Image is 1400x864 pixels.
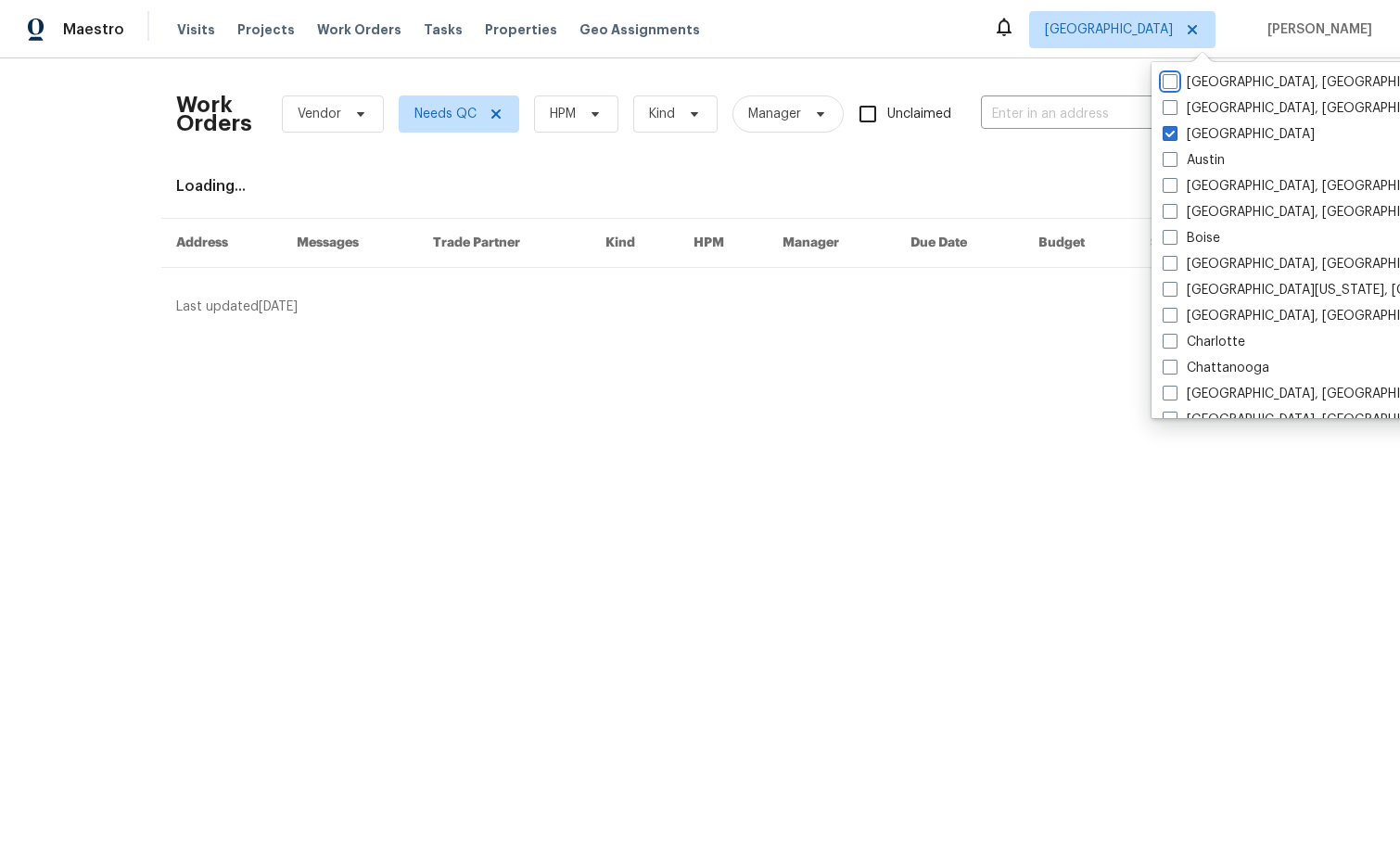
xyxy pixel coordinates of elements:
[579,20,700,39] span: Geo Assignments
[1163,229,1220,248] label: Boise
[176,298,1188,316] div: Last updated
[1260,20,1372,39] span: [PERSON_NAME]
[237,20,295,39] span: Projects
[748,105,801,123] span: Manager
[259,300,298,313] span: [DATE]
[1136,219,1239,268] th: Status
[177,20,215,39] span: Visits
[485,20,557,39] span: Properties
[418,219,592,268] th: Trade Partner
[1163,359,1269,377] label: Chattanooga
[679,219,768,268] th: HPM
[176,177,1224,196] div: Loading...
[887,105,951,124] span: Unclaimed
[591,219,679,268] th: Kind
[981,100,1166,129] input: Enter in an address
[1163,151,1225,170] label: Austin
[1045,20,1173,39] span: [GEOGRAPHIC_DATA]
[176,95,252,133] h2: Work Orders
[63,20,124,39] span: Maestro
[768,219,896,268] th: Manager
[1163,333,1245,351] label: Charlotte
[317,20,401,39] span: Work Orders
[298,105,341,123] span: Vendor
[414,105,477,123] span: Needs QC
[282,219,418,268] th: Messages
[896,219,1024,268] th: Due Date
[161,219,282,268] th: Address
[649,105,675,123] span: Kind
[424,23,463,36] span: Tasks
[1024,219,1136,268] th: Budget
[550,105,576,123] span: HPM
[1163,125,1315,144] label: [GEOGRAPHIC_DATA]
